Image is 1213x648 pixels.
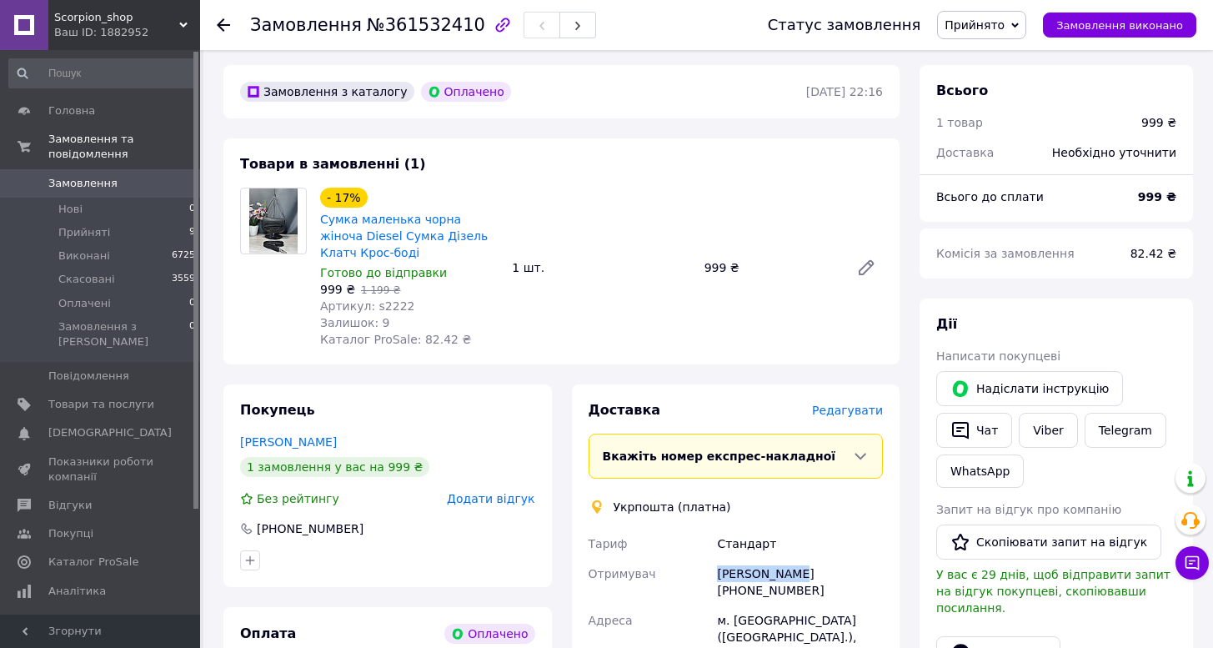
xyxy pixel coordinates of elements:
[421,82,511,102] div: Оплачено
[609,499,735,515] div: Укрпошта (платна)
[58,296,111,311] span: Оплачені
[54,25,200,40] div: Ваш ID: 1882952
[240,402,315,418] span: Покупець
[189,202,195,217] span: 0
[850,251,883,284] a: Редагувати
[8,58,197,88] input: Пошук
[48,132,200,162] span: Замовлення та повідомлення
[172,249,195,264] span: 6725
[589,537,628,550] span: Тариф
[603,450,836,463] span: Вкажіть номер експрес-накладної
[1141,114,1176,131] div: 999 ₴
[589,614,633,627] span: Адреса
[189,296,195,311] span: 0
[936,247,1075,260] span: Комісія за замовлення
[444,624,534,644] div: Оплачено
[361,284,400,296] span: 1 199 ₴
[945,18,1005,32] span: Прийнято
[58,272,115,287] span: Скасовані
[698,256,843,279] div: 999 ₴
[48,397,154,412] span: Товари та послуги
[255,520,365,537] div: [PHONE_NUMBER]
[48,369,129,384] span: Повідомлення
[189,225,195,240] span: 9
[320,333,471,346] span: Каталог ProSale: 82.42 ₴
[320,266,447,279] span: Готово до відправки
[936,116,983,129] span: 1 товар
[936,371,1123,406] button: Надіслати інструкцію
[240,82,414,102] div: Замовлення з каталогу
[812,404,883,417] span: Редагувати
[936,568,1170,615] span: У вас є 29 днів, щоб відправити запит на відгук покупцеві, скопіювавши посилання.
[1130,247,1176,260] span: 82.42 ₴
[240,625,296,641] span: Оплата
[1043,13,1196,38] button: Замовлення виконано
[714,529,886,559] div: Стандарт
[58,225,110,240] span: Прийняті
[172,272,195,287] span: 3559
[936,525,1161,560] button: Скопіювати запит на відгук
[48,425,172,440] span: [DEMOGRAPHIC_DATA]
[320,316,390,329] span: Залишок: 9
[936,455,1024,488] a: WhatsApp
[48,455,154,485] span: Показники роботи компанії
[320,188,368,208] div: - 17%
[714,559,886,605] div: [PERSON_NAME] [PHONE_NUMBER]
[58,202,83,217] span: Нові
[48,498,92,513] span: Відгуки
[936,190,1044,203] span: Всього до сплати
[1019,413,1077,448] a: Viber
[240,435,337,449] a: [PERSON_NAME]
[257,492,339,505] span: Без рейтингу
[1138,190,1176,203] b: 999 ₴
[48,612,154,642] span: Управління сайтом
[189,319,195,349] span: 0
[936,146,994,159] span: Доставка
[48,584,106,599] span: Аналітика
[936,349,1060,363] span: Написати покупцеві
[1085,413,1166,448] a: Telegram
[58,319,189,349] span: Замовлення з [PERSON_NAME]
[1042,134,1186,171] div: Необхідно уточнити
[936,316,957,332] span: Дії
[320,299,415,313] span: Артикул: s2222
[249,188,298,254] img: Сумка маленька чорна жіноча Diesel Сумка Дізель Клатч Крос-боді
[768,17,921,33] div: Статус замовлення
[58,249,110,264] span: Виконані
[240,457,429,477] div: 1 замовлення у вас на 999 ₴
[936,413,1012,448] button: Чат
[240,156,426,172] span: Товари в замовленні (1)
[447,492,534,505] span: Додати відгук
[367,15,485,35] span: №361532410
[217,17,230,33] div: Повернутися назад
[48,176,118,191] span: Замовлення
[505,256,697,279] div: 1 шт.
[806,85,883,98] time: [DATE] 22:16
[48,555,138,570] span: Каталог ProSale
[48,103,95,118] span: Головна
[54,10,179,25] span: Scorpion_shop
[48,526,93,541] span: Покупці
[589,402,661,418] span: Доставка
[320,213,488,259] a: Сумка маленька чорна жіноча Diesel Сумка Дізель Клатч Крос-боді
[1056,19,1183,32] span: Замовлення виконано
[320,283,355,296] span: 999 ₴
[589,567,656,580] span: Отримувач
[250,15,362,35] span: Замовлення
[936,83,988,98] span: Всього
[936,503,1121,516] span: Запит на відгук про компанію
[1175,546,1209,580] button: Чат з покупцем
